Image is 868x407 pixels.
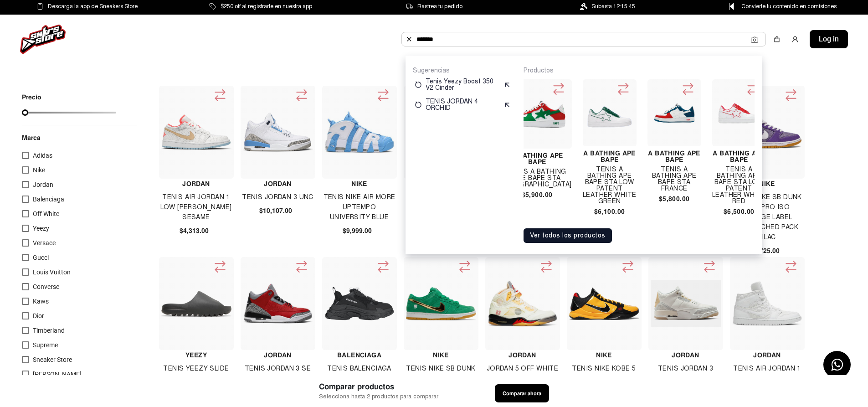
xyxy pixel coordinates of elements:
h4: A BATHING APE BAPE [647,150,701,163]
span: Comparar productos [319,381,438,392]
h4: A BATHING APE BAPE [712,150,766,163]
img: suggest.svg [503,81,511,88]
img: Tenis Air Jordan 1 Mid Quilted White [732,268,802,339]
h4: Jordan [241,179,315,189]
h4: $5,900.00 [502,191,571,198]
h4: Tenis Jordan 3 Se Unite Fire Red [241,364,315,384]
span: Timberland [33,327,65,334]
img: TENIS A BATHING APE BAPE STA LOW PATENT LEATHER WHITE GREEN [586,96,633,129]
span: Rastrea tu pedido [417,1,462,11]
img: Tenis Air Jordan 1 Low Se White Sesame [161,97,231,167]
h4: Tenis Balenciaga Triple S Black [322,364,396,384]
h4: A BATHING APE BAPE [583,150,637,163]
h4: A BATHING APE BAPE [502,152,571,165]
h4: Nike [404,350,478,360]
p: Tenis Yeezy Boost 350 V2 Cinder [426,78,500,91]
p: Productos [524,67,755,75]
h4: Nike [567,350,641,360]
img: Buscar [406,36,413,43]
h4: Tenis Air Jordan 1 Mid Quilted White [730,364,804,384]
span: $250 off al registrarte en nuestra app [221,1,312,11]
img: restart.svg [415,81,422,88]
img: Jordan 5 Off White Sail [488,268,558,339]
p: TENIS JORDAN 4 ORCHID [426,98,500,111]
button: Comparar ahora [495,384,549,402]
img: Tenis Balenciaga Triple S Black [324,286,395,321]
h4: Supreme Deer Tee White [404,192,478,212]
img: TENIS A BATHING APE BAPE STA FRANCE [651,90,698,136]
h4: Jordan [159,179,233,189]
h4: TENIS A BATHING APE BAPE STA LOW PATENT LEATHER WHITE GREEN [583,166,637,205]
span: Selecciona hasta 2 productos para comparar [319,392,438,401]
h4: $6,100.00 [583,208,637,215]
span: Converse [33,283,59,290]
img: TENIS NIKE AIR MORE UPTEMPO UNIVERSITY BLUE [324,97,395,167]
span: Descarga la app de Sneakers Store [48,1,138,11]
span: Convierte tu contenido en comisiones [741,1,837,11]
span: Off White [33,210,59,217]
img: shopping [773,36,781,43]
h4: Tenis Air Jordan 1 Low [PERSON_NAME] Sesame [159,192,233,222]
span: [PERSON_NAME] [33,371,82,378]
img: Tenis Nike Kobe 5 Protro Bruce Lee [569,288,639,320]
img: TENIS A BATHING APE BAPE STA ITALY [506,83,568,145]
h4: Tenis Yeezy Slide Onyx [159,364,233,384]
h4: Jordan [648,350,723,360]
img: user [791,36,799,43]
span: Log in [819,34,839,45]
img: Tenis Nike Sb Dunk Low Pro Iso Orange Label Unbleached Pack Lilac [732,116,802,149]
h4: TENIS A BATHING APE BAPE STA FRANCE [647,166,701,192]
h4: Jordan [485,350,560,360]
img: Tenis Nike Sb Dunk Low Pro St Patricks Day 2022 [406,287,476,320]
img: suggest.svg [503,101,511,108]
p: Sugerencias [413,67,513,75]
span: Versace [33,239,56,247]
span: Louis Vuitton [33,268,71,276]
img: Tenis Yeezy Slide Onyx [161,291,231,317]
span: Dior [33,312,44,319]
p: Marca [22,133,137,143]
h4: TENIS NIKE AIR MORE UPTEMPO UNIVERSITY BLUE [322,192,396,222]
span: Nike [33,166,45,174]
h4: Tenis Jordan 3 Unc [241,192,315,202]
img: TENIS JORDAN 3 CRAFT IVORY [651,280,721,327]
span: Kaws [33,298,49,305]
span: Jordan [33,181,53,188]
img: Tenis Jordan 3 Unc [243,97,313,167]
button: Ver todos los productos [524,228,612,243]
h4: Yeezy [159,350,233,360]
h4: Jordan [241,350,315,360]
h4: Nike [322,179,396,189]
span: Yeezy [33,225,49,232]
h4: TENIS A BATHING APE BAPE STA [GEOGRAPHIC_DATA] [502,169,571,188]
span: Subasta 12:15:45 [591,1,635,11]
img: Tenis Jordan 3 Se Unite Fire Red [243,268,313,339]
span: $10,107.00 [259,206,292,216]
img: Cámara [751,36,758,43]
h4: Tenis Nike Sb Dunk Low Pro St Patricks Day 2022 [404,364,478,394]
h4: $6,500.00 [712,208,766,215]
img: restart.svg [415,101,422,108]
h4: Balenciaga [322,350,396,360]
h4: Tenis Nike Sb Dunk Low Pro Iso Orange Label Unbleached Pack Lilac [730,192,804,242]
h4: Nike [730,179,804,189]
span: $4,313.00 [180,226,209,236]
img: Control Point Icon [726,3,737,10]
span: Balenciaga [33,196,64,203]
span: $5,725.00 [750,246,780,256]
h4: $5,800.00 [647,196,701,202]
span: $9,999.00 [343,226,372,236]
h4: TENIS A BATHING APE BAPE STA LOW PATENT LEATHER WHITE RED [712,166,766,205]
img: logo [20,25,66,54]
h4: Tenis Nike Kobe 5 Protro [PERSON_NAME] [567,364,641,394]
p: Precio [22,94,116,100]
span: Sneaker Store [33,356,72,363]
h4: Supreme [404,179,478,189]
img: TENIS A BATHING APE BAPE STA LOW PATENT LEATHER WHITE RED [716,90,762,136]
span: Gucci [33,254,49,261]
span: Supreme [33,341,58,349]
h4: TENIS JORDAN 3 CRAFT IVORY [648,364,723,384]
span: Adidas [33,152,52,159]
h4: Jordan [730,350,804,360]
h4: Jordan 5 Off White Sail [485,364,560,384]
